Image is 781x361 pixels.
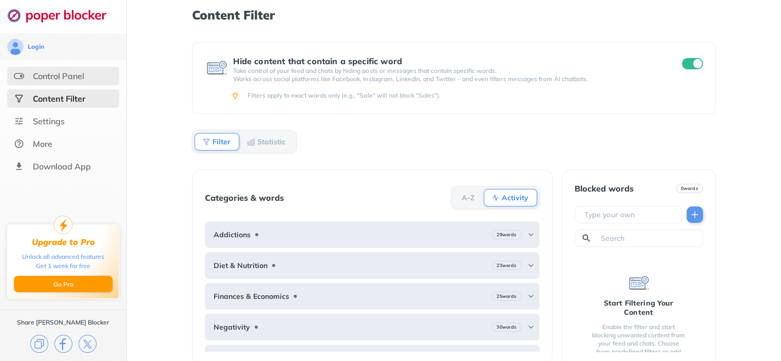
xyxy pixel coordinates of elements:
div: Start Filtering Your Content [591,298,687,317]
img: Filter [202,138,211,146]
img: Statistic [247,138,255,146]
div: Download App [33,161,91,172]
b: 29 words [497,231,517,238]
img: avatar.svg [7,39,24,55]
img: logo-webpage.svg [7,8,118,23]
b: 25 words [497,293,517,300]
b: 30 words [497,324,517,331]
img: social-selected.svg [14,93,24,104]
b: Diet & Nutrition [214,261,268,270]
img: upgrade-to-pro.svg [54,216,72,234]
img: download-app.svg [14,161,24,172]
div: Upgrade to Pro [32,237,95,247]
img: copy.svg [30,335,48,353]
p: Take control of your feed and chats by hiding posts or messages that contain specific words. [233,67,663,75]
div: More [33,139,52,149]
h1: Content Filter [192,8,715,22]
b: Activity [502,195,528,201]
div: Content Filter [33,93,85,104]
b: 23 words [497,262,517,269]
div: Settings [33,116,65,126]
div: Categories & words [205,193,284,202]
div: Share [PERSON_NAME] Blocker [17,318,109,327]
div: Unlock all advanced features [22,252,104,261]
button: Go Pro [14,276,112,292]
b: Statistic [257,139,285,145]
b: Negativity [214,323,250,331]
p: Works across social platforms like Facebook, Instagram, LinkedIn, and Twitter – and even filters ... [233,75,663,83]
b: 0 words [681,185,698,192]
div: Blocked words [575,184,634,193]
div: Get 1 week for free [36,261,90,271]
b: Filter [213,139,231,145]
div: Login [28,43,44,51]
input: Search [600,233,698,243]
b: Addictions [214,231,251,239]
b: Finances & Economics [214,292,289,300]
img: about.svg [14,139,24,149]
b: A-Z [462,195,475,201]
div: Filters apply to exact words only (e.g., "Sale" will not block "Sales"). [247,91,701,100]
div: Control Panel [33,71,84,81]
img: Activity [491,194,500,202]
img: x.svg [79,335,97,353]
img: facebook.svg [54,335,72,353]
img: features.svg [14,71,24,81]
div: Hide content that contain a specific word [233,56,663,66]
img: settings.svg [14,116,24,126]
input: Type your own [583,210,678,220]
